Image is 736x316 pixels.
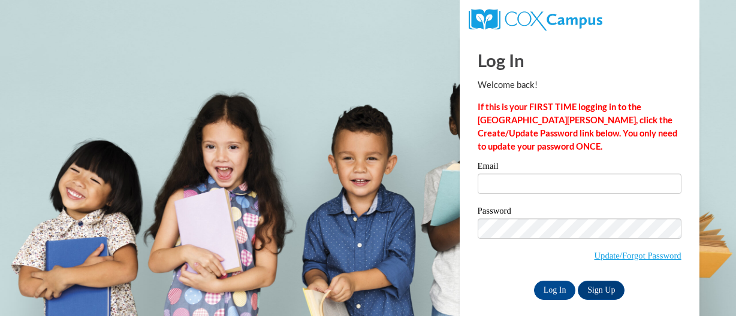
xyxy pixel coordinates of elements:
label: Email [478,162,681,174]
input: Log In [534,281,576,300]
strong: If this is your FIRST TIME logging in to the [GEOGRAPHIC_DATA][PERSON_NAME], click the Create/Upd... [478,102,677,151]
a: Update/Forgot Password [595,251,681,260]
label: Password [478,206,681,218]
img: COX Campus [469,9,602,31]
h1: Log In [478,48,681,72]
a: Sign Up [578,281,625,300]
a: COX Campus [469,14,602,24]
p: Welcome back! [478,78,681,92]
